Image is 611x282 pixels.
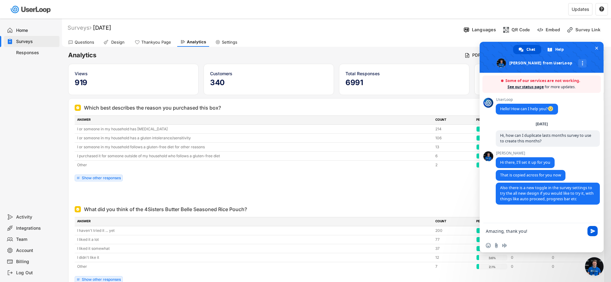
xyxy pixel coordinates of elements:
div: 214 [435,126,473,132]
div: 2 [435,162,473,168]
div: 0.59% [478,163,506,168]
div: Other [77,264,432,269]
div: Views [75,70,192,77]
span: Send [587,226,598,236]
div: Which best describes the reason you purchased this box? [84,104,221,111]
div: Account [16,248,57,254]
span: Audio message [502,243,507,248]
span: Help [555,45,564,54]
div: Activity [16,214,57,220]
div: I haven't tried it ... yet [77,228,432,233]
span: [PERSON_NAME] [496,151,555,155]
div: 200 [435,228,473,233]
span: for more updates. [486,85,598,89]
font: [DATE] [93,24,111,31]
div: 7 [435,264,473,269]
div: Settings [222,40,237,45]
div: Billing [16,259,57,265]
h5: 919 [75,78,192,87]
div: Languages [472,27,496,33]
div: What did you think of the 4Sisters Butter Belle Seasoned Rice Pouch? [84,206,247,213]
div: 106 [435,135,473,141]
img: EmbedMinor.svg [537,27,543,33]
div: ANSWER [77,117,432,123]
div: Updates [572,7,589,11]
div: Customers [210,70,327,77]
div: 62.76% [478,127,506,132]
div: Analytics [187,39,206,45]
div: Embed [546,27,560,33]
div: Questions [75,40,94,45]
div: 31.09% [478,136,506,141]
div: 0 [552,264,589,269]
div: 0 [511,255,548,260]
img: userloop-logo-01.svg [9,3,53,16]
div: 3.6% [478,255,506,261]
button:  [599,7,604,12]
div: Other [77,162,432,168]
div: 11.11% [478,246,506,252]
h5: 6991 [345,78,463,87]
div: [DATE] [536,122,548,126]
div: Surveys [16,39,57,45]
text:  [599,6,604,12]
span: Hi, how can I duplicate lasts months survey to use to create this months? [500,133,591,144]
div: 6 [435,153,473,159]
span: Send a file [494,243,499,248]
div: I or someone in my household has [MEDICAL_DATA] [77,126,432,132]
span: Hello! How can I help you? [500,106,554,111]
h6: Analytics [68,51,460,59]
div: I purchased it for someone outside of my household who follows a gluten-free diet [77,153,432,159]
div: COUNT [435,219,473,224]
a: Help [542,45,570,54]
div: I or someone in my household has a gluten intolerance/sensitivity [77,135,432,141]
div: PERCENTAGE [476,117,507,123]
span: Also there is a new toggle in the survey settings to try the all new design if you would like to ... [500,185,594,202]
div: 37 [435,246,473,251]
span: Some of our services are not working. [486,78,598,83]
div: PDF Report [472,52,497,58]
div: 0 [511,264,548,269]
img: ShopcodesMajor.svg [503,27,509,33]
div: Surveys [68,24,91,31]
div: 1.76% [478,154,506,159]
div: 0 [552,255,589,260]
div: Home [16,28,57,33]
a: See our status page [508,84,544,89]
img: Single Select [76,207,80,211]
div: I liked it a lot [77,237,432,242]
div: Responses [16,50,57,56]
div: Integrations [16,225,57,231]
div: Total Responses [345,70,463,77]
div: Team [16,236,57,242]
span: Insert an emoji [486,243,491,248]
div: 23.12% [478,237,506,243]
div: 12 [435,255,473,260]
img: LinkMinor.svg [567,27,573,33]
div: I didn't like it [77,255,432,260]
span: Chat [526,45,535,54]
div: I or someone in my household follows a gluten-free diet for other reasons [77,144,432,150]
div: 60.06% [478,228,506,234]
div: Survey Link [575,27,606,33]
a: Close chat [585,257,604,276]
div: ANSWER [77,219,432,224]
div: COUNT [435,117,473,123]
div: Log Out [16,270,57,276]
span: Hi there, I'll set it up for you [500,160,550,165]
div: QR Code [512,27,530,33]
div: Thankyou Page [141,40,171,45]
div: 2.1% [478,264,506,270]
div: Design [110,40,125,45]
span: That is copied across for you now [500,172,561,178]
h5: 340 [210,78,327,87]
div: PERCENTAGE [476,219,507,224]
span: Close chat [593,45,600,51]
img: Language%20Icon.svg [463,27,470,33]
a: Chat [513,45,541,54]
div: Show other responses [82,278,121,281]
div: 3.81% [478,145,506,150]
textarea: Compose your message... [486,223,585,239]
div: 77 [435,237,473,242]
img: Single Select [76,106,80,110]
